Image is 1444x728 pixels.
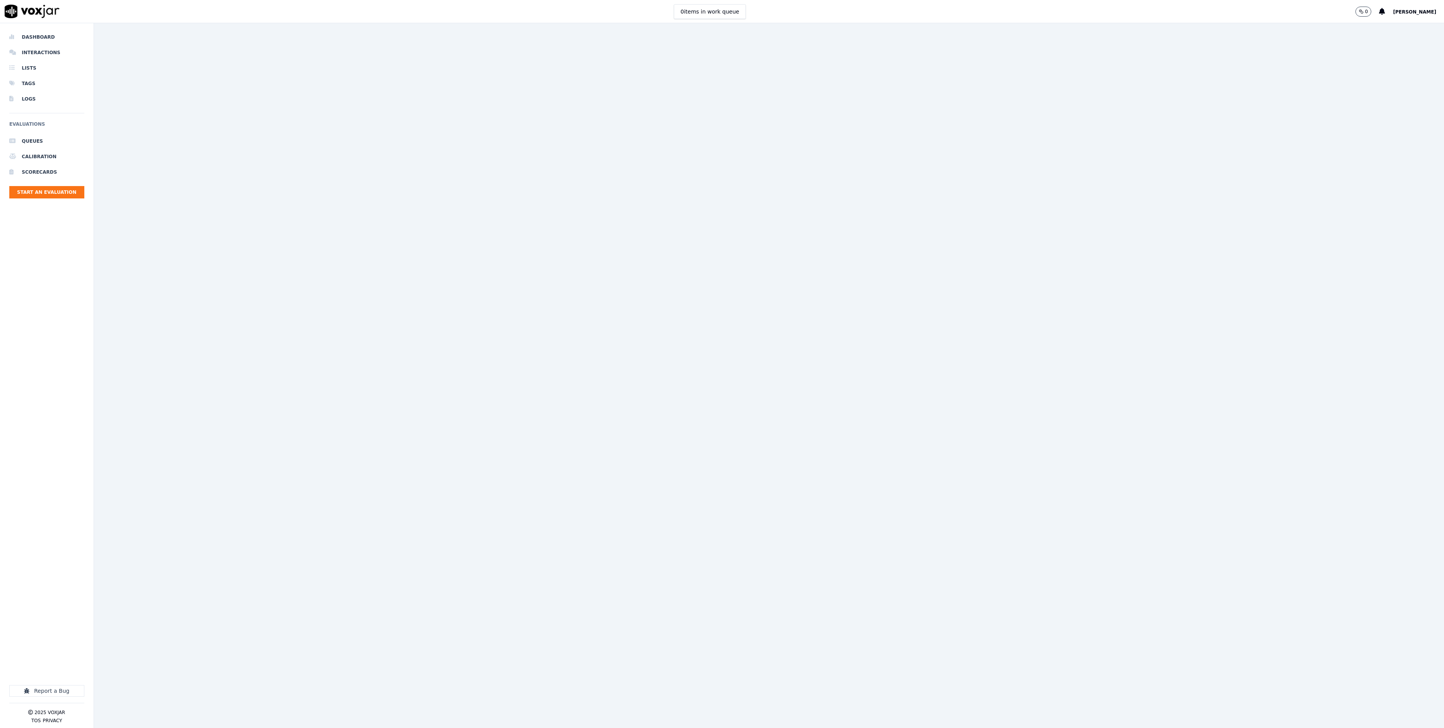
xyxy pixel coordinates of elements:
span: [PERSON_NAME] [1393,9,1436,15]
a: Queues [9,133,84,149]
button: TOS [31,718,41,724]
img: voxjar logo [5,5,60,18]
p: 0 [1365,9,1368,15]
button: 0 [1355,7,1379,17]
a: Logs [9,91,84,107]
a: Scorecards [9,164,84,180]
a: Dashboard [9,29,84,45]
a: Tags [9,76,84,91]
h6: Evaluations [9,120,84,133]
a: Calibration [9,149,84,164]
button: 0items in work queue [674,4,746,19]
button: Privacy [43,718,62,724]
a: Lists [9,60,84,76]
p: 2025 Voxjar [34,709,65,716]
button: [PERSON_NAME] [1393,7,1444,16]
button: Report a Bug [9,685,84,697]
button: Start an Evaluation [9,186,84,198]
a: Interactions [9,45,84,60]
button: 0 [1355,7,1372,17]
